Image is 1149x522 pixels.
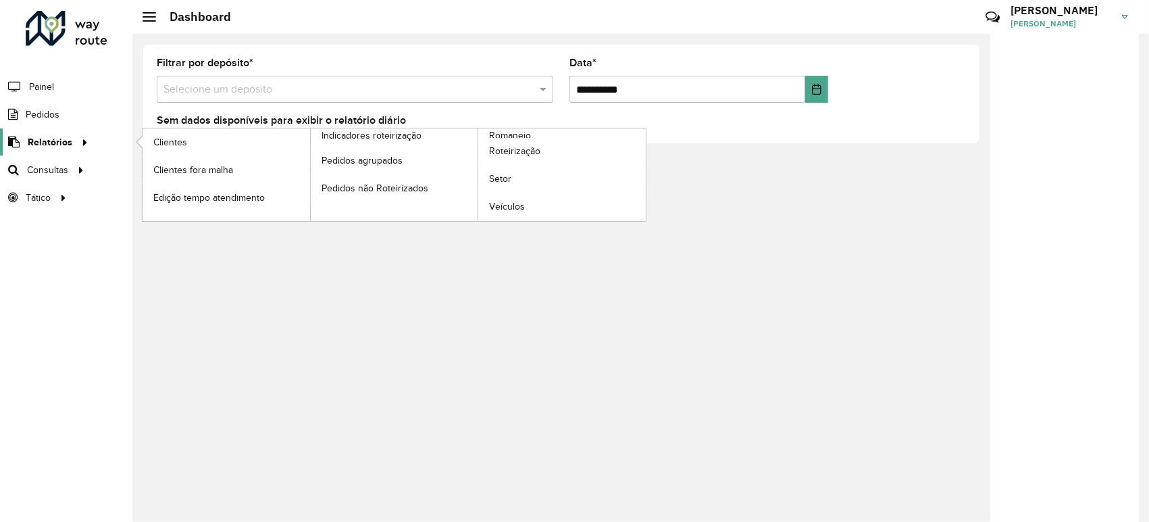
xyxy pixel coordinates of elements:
span: Consultas [27,163,68,177]
span: Clientes [153,135,187,149]
a: Pedidos não Roteirizados [311,174,478,201]
a: Setor [478,166,646,193]
h2: Dashboard [156,9,231,24]
a: Pedidos agrupados [311,147,478,174]
span: Painel [29,80,54,94]
button: Choose Date [805,76,828,103]
label: Data [569,55,596,71]
span: Veículos [489,199,525,214]
a: Clientes [143,128,310,156]
span: Romaneio [489,128,531,143]
h3: [PERSON_NAME] [1011,4,1112,17]
a: Edição tempo atendimento [143,184,310,211]
a: Veículos [478,193,646,220]
span: Clientes fora malha [153,163,233,177]
span: Pedidos não Roteirizados [322,181,428,195]
a: Indicadores roteirização [143,128,478,221]
span: Setor [489,172,511,186]
span: Relatórios [28,135,72,149]
a: Roteirização [478,138,646,165]
span: Tático [26,191,51,205]
span: Pedidos [26,108,59,122]
span: Roteirização [489,144,540,158]
span: Pedidos agrupados [322,153,403,168]
span: [PERSON_NAME] [1011,18,1112,30]
label: Filtrar por depósito [157,55,253,71]
span: Indicadores roteirização [322,128,422,143]
a: Clientes fora malha [143,156,310,183]
span: Edição tempo atendimento [153,191,265,205]
label: Sem dados disponíveis para exibir o relatório diário [157,112,406,128]
a: Romaneio [311,128,646,221]
a: Contato Rápido [978,3,1007,32]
